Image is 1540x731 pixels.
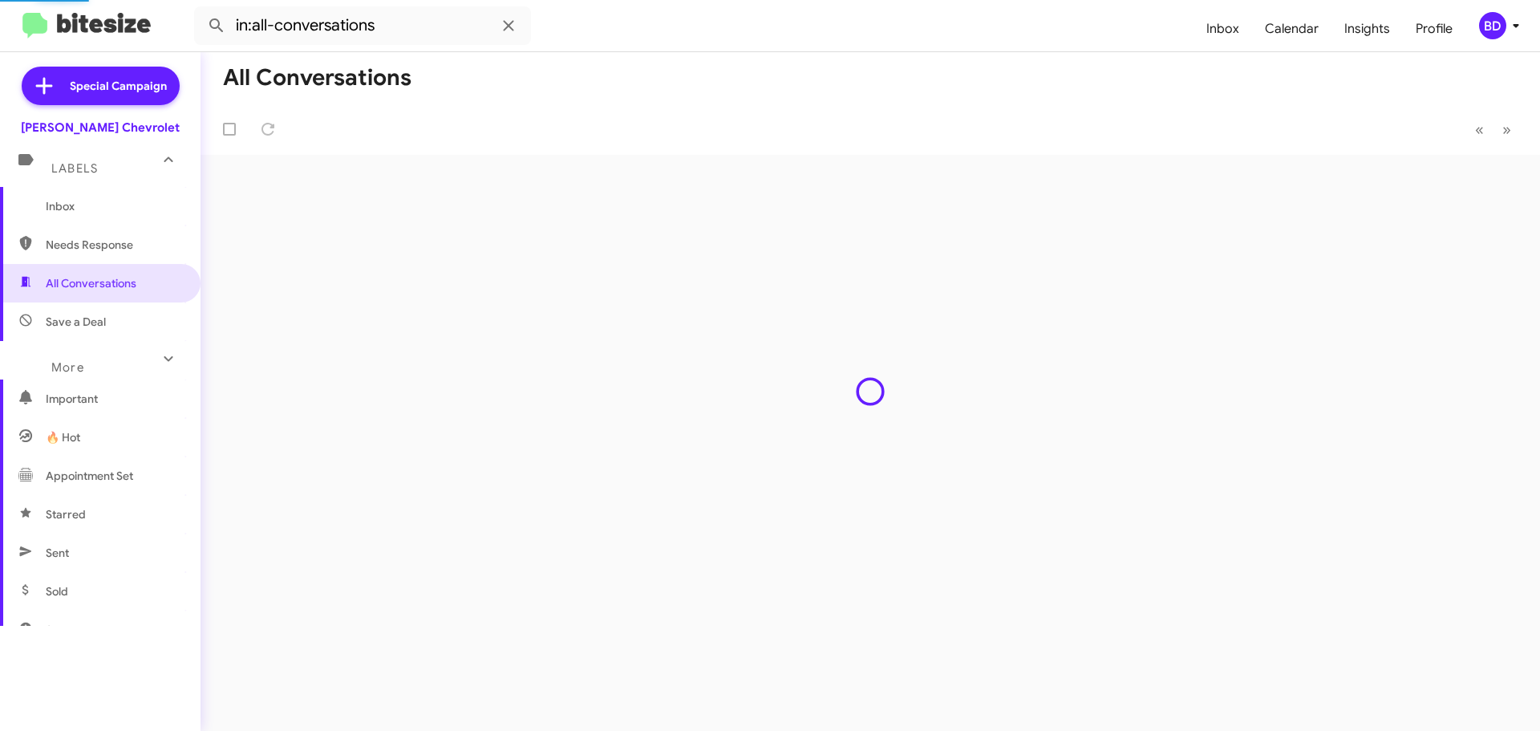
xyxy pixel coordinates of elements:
[46,237,182,253] span: Needs Response
[1475,120,1484,140] span: «
[194,6,531,45] input: Search
[46,622,131,638] span: Sold Responded
[22,67,180,105] a: Special Campaign
[1479,12,1506,39] div: BD
[46,391,182,407] span: Important
[51,161,98,176] span: Labels
[1466,113,1521,146] nav: Page navigation example
[51,360,84,375] span: More
[1493,113,1521,146] button: Next
[46,275,136,291] span: All Conversations
[46,545,69,561] span: Sent
[46,468,133,484] span: Appointment Set
[1465,113,1493,146] button: Previous
[1403,6,1465,52] a: Profile
[46,583,68,599] span: Sold
[70,78,167,94] span: Special Campaign
[46,314,106,330] span: Save a Deal
[1252,6,1331,52] a: Calendar
[223,65,411,91] h1: All Conversations
[1193,6,1252,52] a: Inbox
[1502,120,1511,140] span: »
[1331,6,1403,52] a: Insights
[1465,12,1522,39] button: BD
[46,506,86,522] span: Starred
[46,429,80,445] span: 🔥 Hot
[21,120,180,136] div: [PERSON_NAME] Chevrolet
[46,198,182,214] span: Inbox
